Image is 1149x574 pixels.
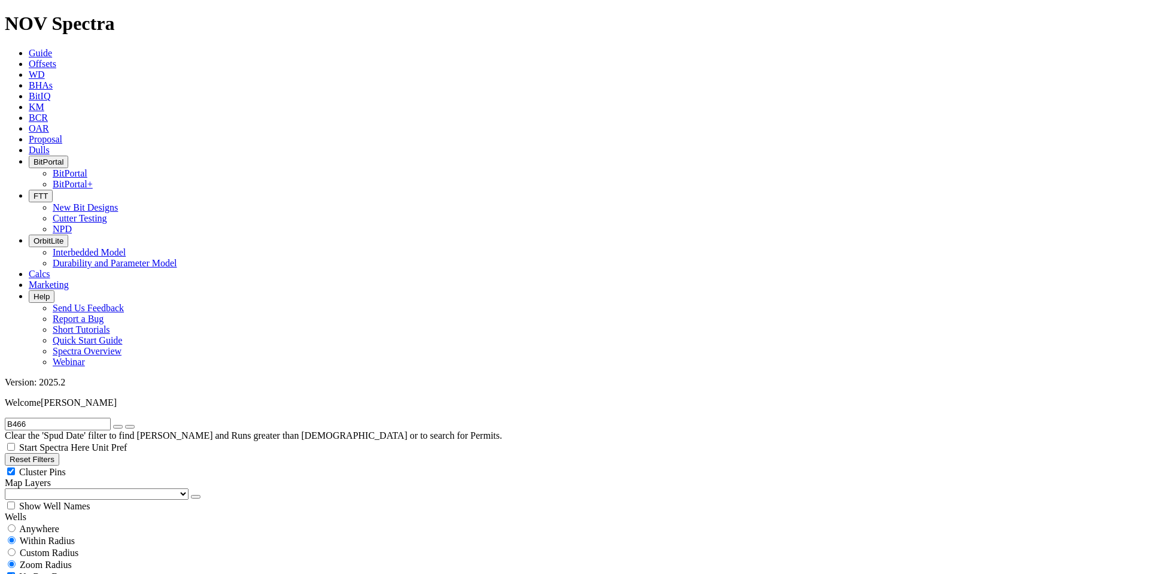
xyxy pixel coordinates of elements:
a: OAR [29,123,49,133]
a: Dulls [29,145,50,155]
a: BitIQ [29,91,50,101]
button: BitPortal [29,156,68,168]
a: Marketing [29,280,69,290]
span: Custom Radius [20,548,78,558]
a: BitPortal+ [53,179,93,189]
button: Help [29,290,54,303]
span: Zoom Radius [20,560,72,570]
a: Guide [29,48,52,58]
a: Short Tutorials [53,324,110,335]
a: Cutter Testing [53,213,107,223]
span: Clear the 'Spud Date' filter to find [PERSON_NAME] and Runs greater than [DEMOGRAPHIC_DATA] or to... [5,430,502,441]
a: Calcs [29,269,50,279]
a: Durability and Parameter Model [53,258,177,268]
span: [PERSON_NAME] [41,397,117,408]
div: Wells [5,512,1144,523]
input: Start Spectra Here [7,443,15,451]
button: Reset Filters [5,453,59,466]
span: Show Well Names [19,501,90,511]
span: Start Spectra Here [19,442,89,452]
a: Webinar [53,357,85,367]
h1: NOV Spectra [5,13,1144,35]
span: BitPortal [34,157,63,166]
a: WD [29,69,45,80]
span: FTT [34,192,48,201]
span: Map Layers [5,478,51,488]
span: Help [34,292,50,301]
a: Quick Start Guide [53,335,122,345]
input: Search [5,418,111,430]
span: Unit Pref [92,442,127,452]
a: BitPortal [53,168,87,178]
a: New Bit Designs [53,202,118,212]
p: Welcome [5,397,1144,408]
a: Offsets [29,59,56,69]
span: Cluster Pins [19,467,66,477]
span: OrbitLite [34,236,63,245]
button: OrbitLite [29,235,68,247]
a: Spectra Overview [53,346,121,356]
button: FTT [29,190,53,202]
a: Send Us Feedback [53,303,124,313]
span: Anywhere [19,524,59,534]
a: Proposal [29,134,62,144]
a: Report a Bug [53,314,104,324]
a: KM [29,102,44,112]
a: NPD [53,224,72,234]
div: Version: 2025.2 [5,377,1144,388]
a: Interbedded Model [53,247,126,257]
span: Within Radius [20,536,75,546]
a: BCR [29,113,48,123]
a: BHAs [29,80,53,90]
